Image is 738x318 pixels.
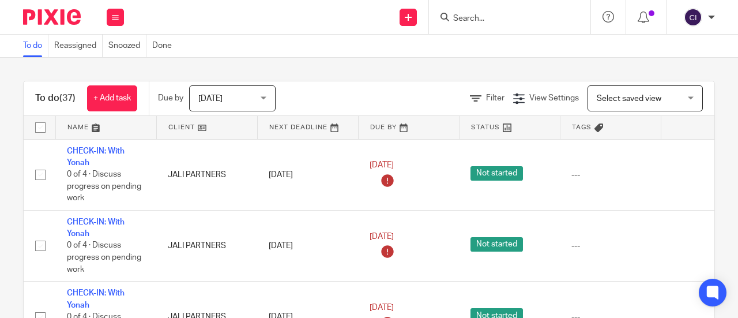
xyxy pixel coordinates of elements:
[67,242,141,274] span: 0 of 4 · Discuss progress on pending work
[156,139,257,210] td: JALI PARTNERS
[67,289,125,309] a: CHECK-IN: With Yonah
[370,304,394,312] span: [DATE]
[158,92,183,104] p: Due by
[23,35,48,57] a: To do
[452,14,556,24] input: Search
[572,124,592,130] span: Tags
[87,85,137,111] a: + Add task
[35,92,76,104] h1: To do
[108,35,146,57] a: Snoozed
[54,35,103,57] a: Reassigned
[67,147,125,167] a: CHECK-IN: With Yonah
[156,210,257,281] td: JALI PARTNERS
[470,166,523,181] span: Not started
[571,240,649,252] div: ---
[257,139,358,210] td: [DATE]
[486,94,504,102] span: Filter
[597,95,661,103] span: Select saved view
[470,237,523,252] span: Not started
[684,8,702,27] img: svg%3E
[370,162,394,170] span: [DATE]
[571,169,649,181] div: ---
[370,233,394,241] span: [DATE]
[23,9,81,25] img: Pixie
[67,218,125,238] a: CHECK-IN: With Yonah
[257,210,358,281] td: [DATE]
[198,95,223,103] span: [DATE]
[152,35,178,57] a: Done
[59,93,76,103] span: (37)
[529,94,579,102] span: View Settings
[67,170,141,202] span: 0 of 4 · Discuss progress on pending work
